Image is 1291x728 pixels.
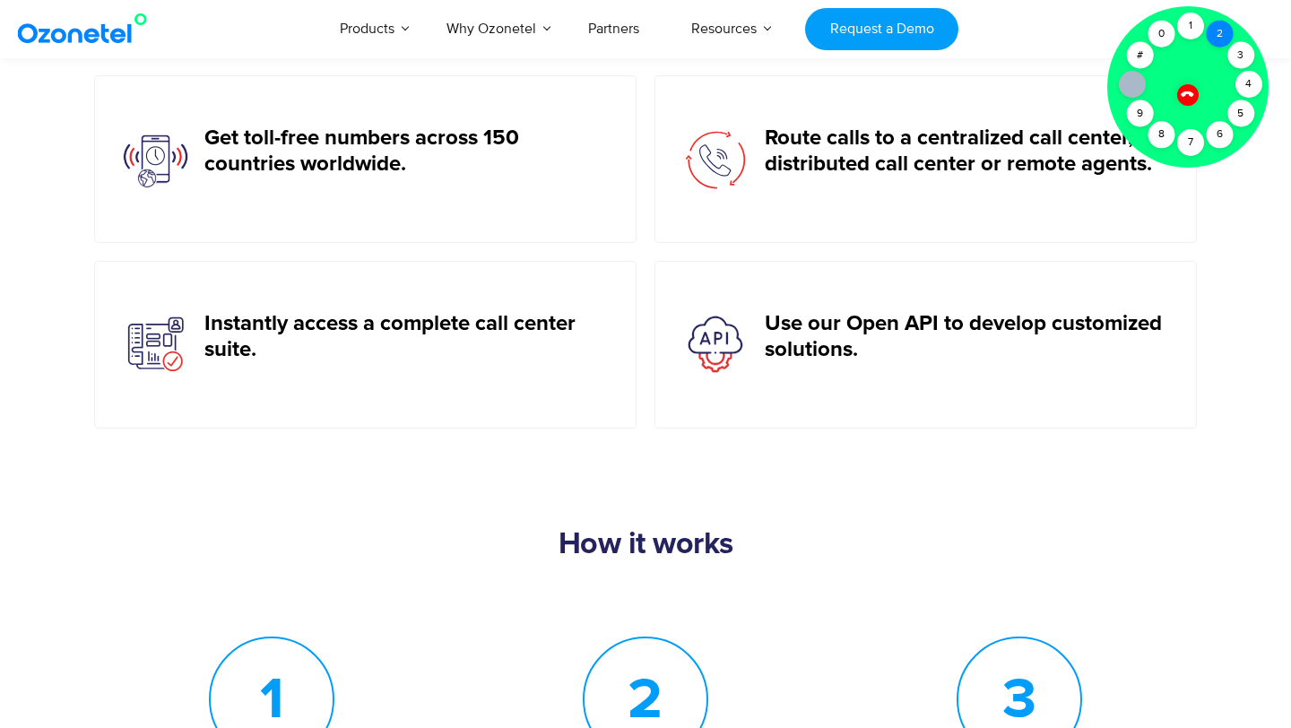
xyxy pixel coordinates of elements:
a: Request a Demo [805,8,958,50]
h5: Route calls to a centralized call center, distributed call center or remote agents. [765,126,1169,178]
div: 6 [1206,121,1233,148]
div: 3 [1227,42,1254,69]
div: 8 [1148,121,1174,148]
div: 1 [1177,13,1204,39]
h5: Get toll-free numbers across 150 countries worldwide. [204,126,609,178]
div: # [1126,42,1153,69]
h5: Instantly access a complete call center suite. [204,311,609,363]
div: 4 [1235,71,1262,98]
div: 0 [1148,21,1174,48]
h2: How it works [85,527,1206,599]
div: 5 [1227,100,1254,127]
div: 2 [1206,21,1233,48]
div: 7 [1177,129,1204,156]
div: 9 [1126,100,1153,127]
h5: Use our Open API to develop customized solutions. [765,311,1169,363]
